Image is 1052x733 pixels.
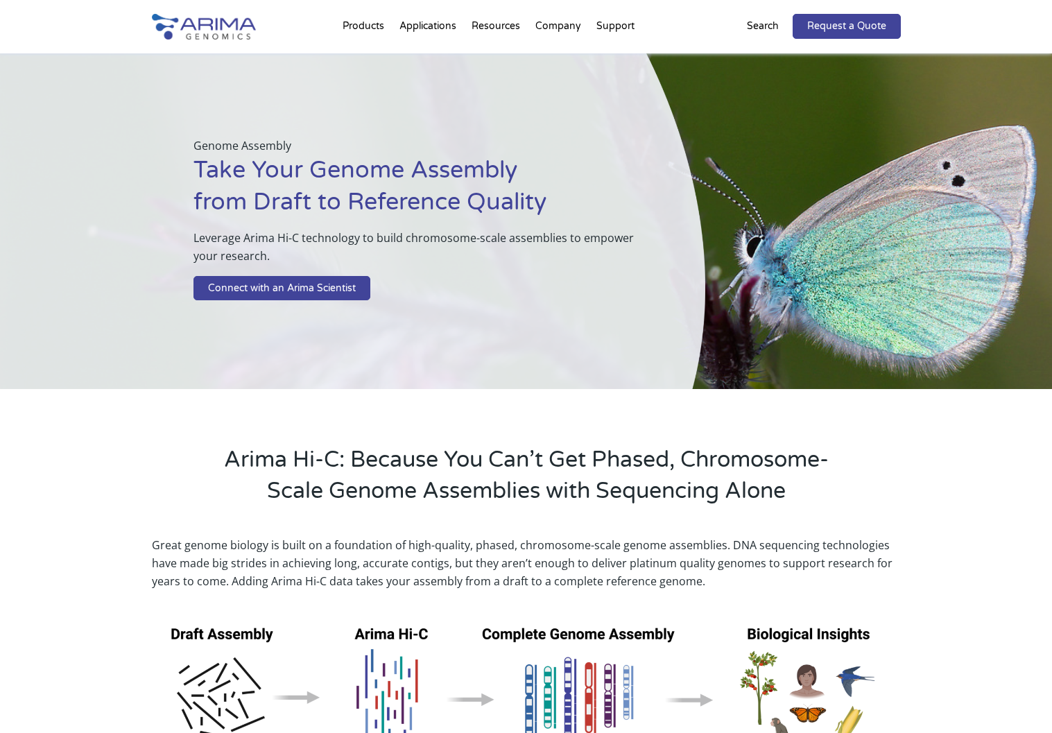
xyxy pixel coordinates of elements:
[193,229,636,276] p: Leverage Arima Hi-C technology to build chromosome-scale assemblies to empower your research.
[152,536,901,590] p: Great genome biology is built on a foundation of high-quality, phased, chromosome-scale genome as...
[193,155,636,229] h1: Take Your Genome Assembly from Draft to Reference Quality
[207,445,845,517] h2: Arima Hi-C: Because You Can’t Get Phased, Chromosome-Scale Genome Assemblies with Sequencing Alone
[793,14,901,39] a: Request a Quote
[152,14,256,40] img: Arima-Genomics-logo
[193,276,370,301] a: Connect with an Arima Scientist
[747,17,779,35] p: Search
[193,137,636,307] div: Genome Assembly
